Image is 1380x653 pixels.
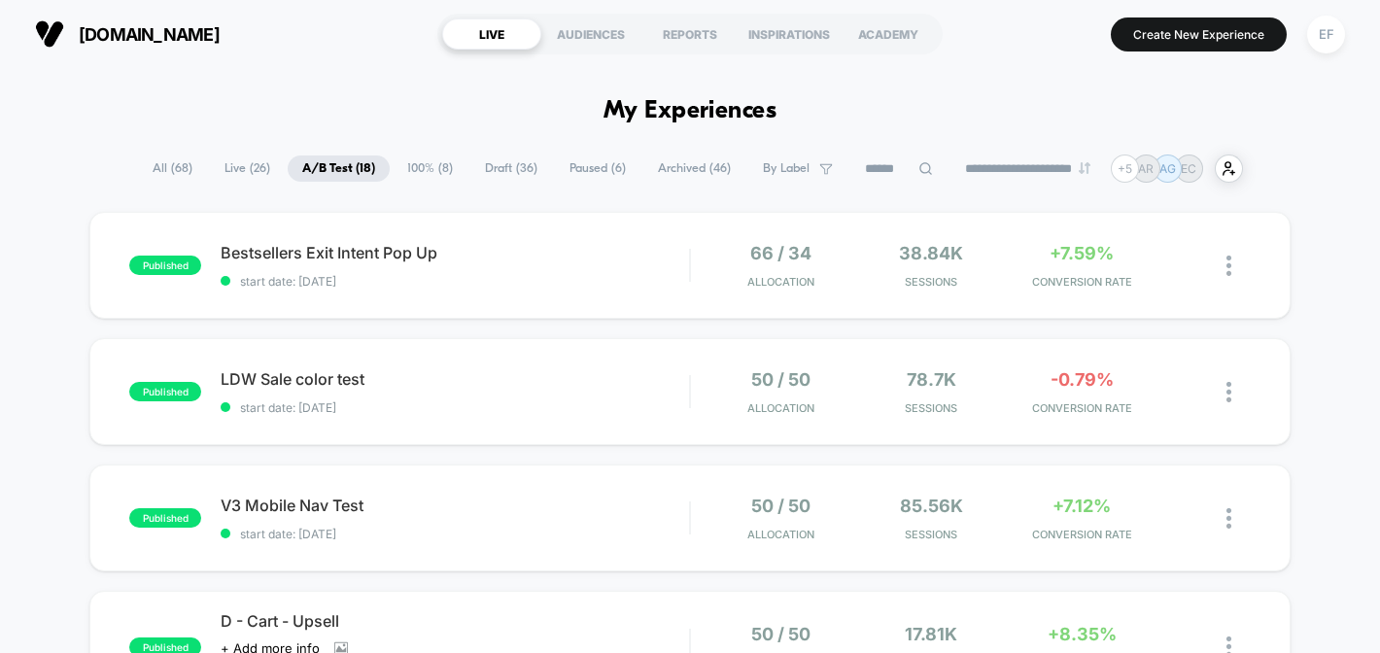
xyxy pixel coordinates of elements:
[1138,161,1154,176] p: AR
[1159,161,1176,176] p: AG
[1012,275,1153,289] span: CONVERSION RATE
[861,528,1002,541] span: Sessions
[861,401,1002,415] span: Sessions
[1079,162,1090,174] img: end
[221,527,689,541] span: start date: [DATE]
[35,19,64,49] img: Visually logo
[751,369,811,390] span: 50 / 50
[1111,155,1139,183] div: + 5
[1012,401,1153,415] span: CONVERSION RATE
[899,243,963,263] span: 38.84k
[905,624,957,644] span: 17.81k
[1226,508,1231,529] img: close
[470,155,552,182] span: Draft ( 36 )
[861,275,1002,289] span: Sessions
[747,401,814,415] span: Allocation
[221,274,689,289] span: start date: [DATE]
[1012,528,1153,541] span: CONVERSION RATE
[1111,17,1287,52] button: Create New Experience
[640,18,740,50] div: REPORTS
[747,275,814,289] span: Allocation
[751,624,811,644] span: 50 / 50
[221,400,689,415] span: start date: [DATE]
[1301,15,1351,54] button: EF
[1050,243,1114,263] span: +7.59%
[740,18,839,50] div: INSPIRATIONS
[643,155,745,182] span: Archived ( 46 )
[839,18,938,50] div: ACADEMY
[541,18,640,50] div: AUDIENCES
[442,18,541,50] div: LIVE
[221,243,689,262] span: Bestsellers Exit Intent Pop Up
[29,18,225,50] button: [DOMAIN_NAME]
[221,496,689,515] span: V3 Mobile Nav Test
[221,369,689,389] span: LDW Sale color test
[1226,256,1231,276] img: close
[221,611,689,631] span: D - Cart - Upsell
[79,24,220,45] span: [DOMAIN_NAME]
[907,369,956,390] span: 78.7k
[1181,161,1196,176] p: EC
[900,496,963,516] span: 85.56k
[604,97,777,125] h1: My Experiences
[747,528,814,541] span: Allocation
[1307,16,1345,53] div: EF
[555,155,640,182] span: Paused ( 6 )
[1226,382,1231,402] img: close
[1048,624,1117,644] span: +8.35%
[1051,369,1114,390] span: -0.79%
[763,161,810,176] span: By Label
[1052,496,1111,516] span: +7.12%
[751,496,811,516] span: 50 / 50
[750,243,811,263] span: 66 / 34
